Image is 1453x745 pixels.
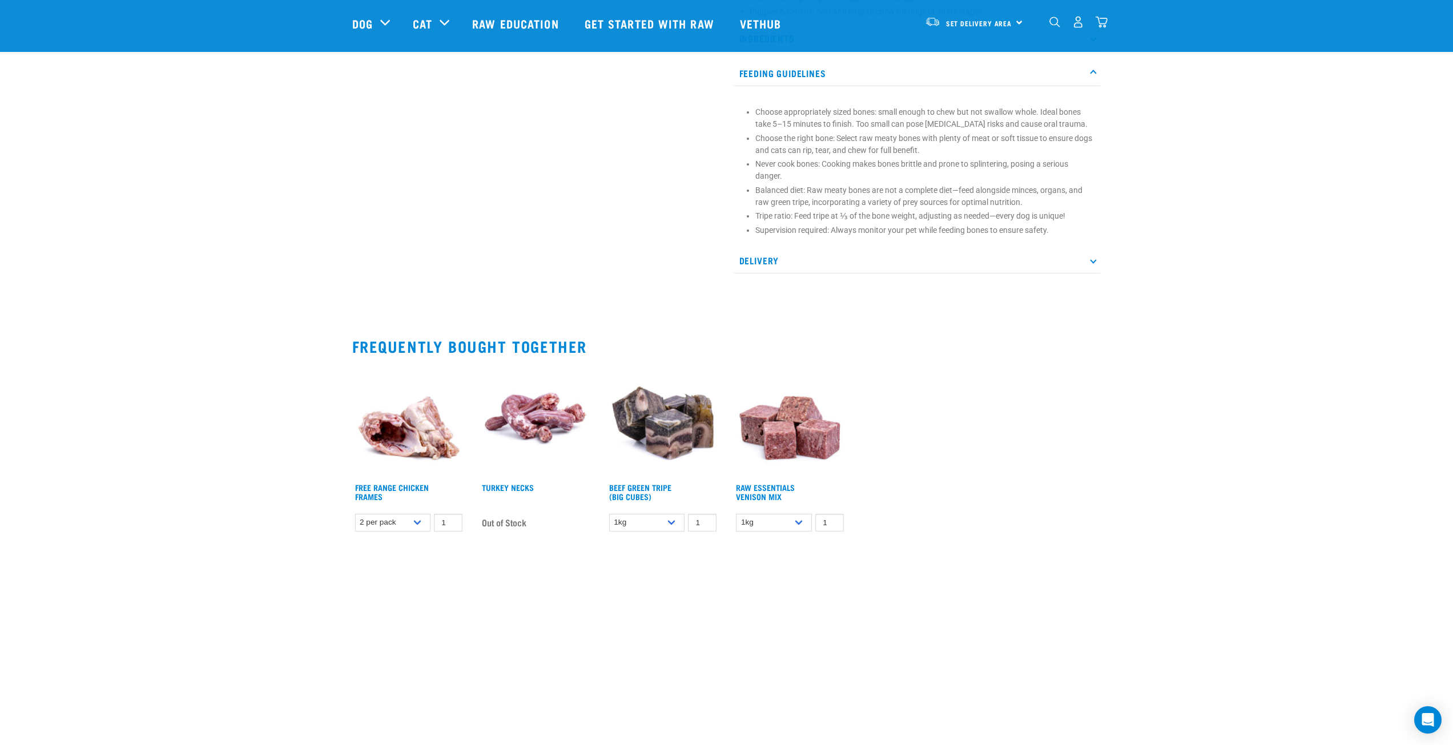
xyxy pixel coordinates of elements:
[1072,16,1084,28] img: user.png
[352,337,1101,355] h2: Frequently bought together
[755,224,1096,236] p: Supervision required: Always monitor your pet while feeding bones to ensure safety.
[728,1,796,46] a: Vethub
[434,514,462,531] input: 1
[479,364,593,477] img: 1259 Turkey Necks 01
[461,1,573,46] a: Raw Education
[755,106,1096,130] p: Choose appropriately sized bones: small enough to chew but not swallow whole. Ideal bones take 5–...
[755,210,1096,222] p: Tripe ratio: Feed tripe at ⅓ of the bone weight, adjusting as needed—every dog is unique!
[736,485,795,498] a: Raw Essentials Venison Mix
[688,514,717,531] input: 1
[755,158,1096,182] p: Never cook bones: Cooking makes bones brittle and prone to splintering, posing a serious danger.
[573,1,728,46] a: Get started with Raw
[734,248,1101,273] p: Delivery
[755,184,1096,208] p: Balanced diet: Raw meaty bones are not a complete diet—feed alongside minces, organs, and raw gre...
[352,15,373,32] a: Dog
[755,132,1096,156] p: Choose the right bone: Select raw meaty bones with plenty of meat or soft tissue to ensure dogs a...
[355,485,429,498] a: Free Range Chicken Frames
[609,485,671,498] a: Beef Green Tripe (Big Cubes)
[482,485,534,489] a: Turkey Necks
[734,61,1101,86] p: Feeding Guidelines
[1414,706,1442,734] div: Open Intercom Messenger
[733,364,847,477] img: 1113 RE Venison Mix 01
[413,15,432,32] a: Cat
[1096,16,1108,28] img: home-icon@2x.png
[352,364,466,477] img: 1236 Chicken Frame Turks 01
[482,514,526,531] span: Out of Stock
[606,364,720,477] img: 1044 Green Tripe Beef
[925,17,940,27] img: van-moving.png
[946,21,1012,25] span: Set Delivery Area
[1049,17,1060,27] img: home-icon-1@2x.png
[815,514,844,531] input: 1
